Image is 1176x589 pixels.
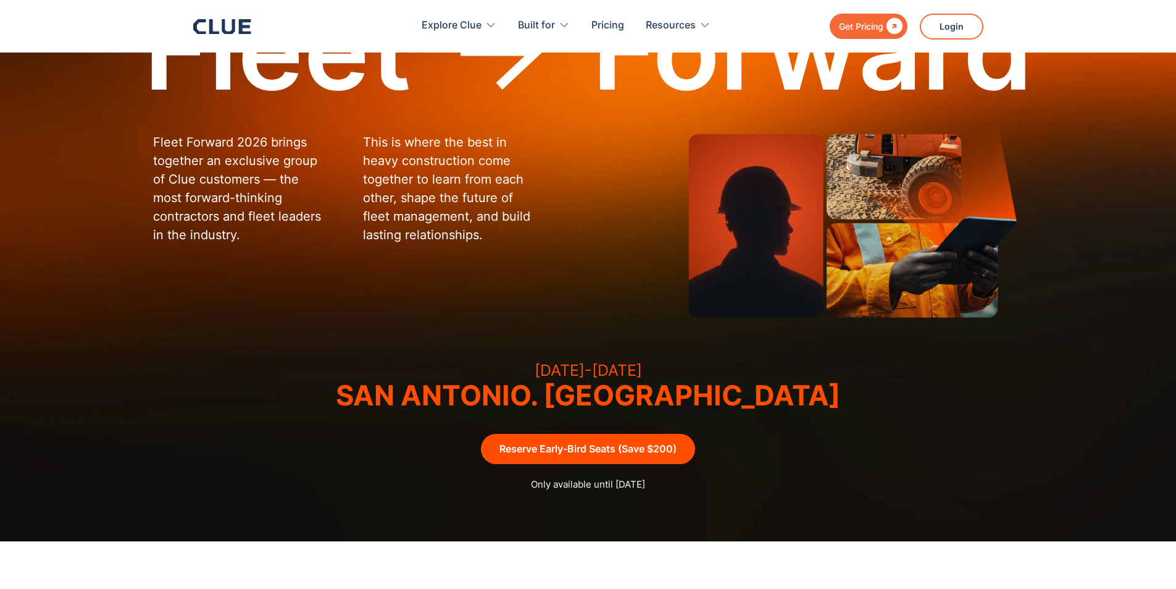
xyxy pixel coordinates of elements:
a: Login [920,14,983,40]
div:  [883,19,903,34]
a: Get Pricing [830,14,907,39]
div: Resources [646,6,696,45]
div: Explore Clue [422,6,482,45]
h3: [DATE]-[DATE] [336,363,840,378]
div: Built for [518,6,555,45]
div: Resources [646,6,711,45]
div: Get Pricing [839,19,883,34]
p: Fleet Forward 2026 brings together an exclusive group of Clue customers — the most forward-thinki... [153,133,326,244]
a: Pricing [591,6,624,45]
p: This is where the best in heavy construction come together to learn from each other, shape the fu... [363,133,536,244]
a: Reserve Early-Bird Seats (Save $200) [481,434,695,464]
div: Explore Clue [422,6,496,45]
div: Built for [518,6,570,45]
h3: SAN ANTONIO. [GEOGRAPHIC_DATA] [336,381,840,409]
p: Only available until [DATE] [481,477,695,492]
